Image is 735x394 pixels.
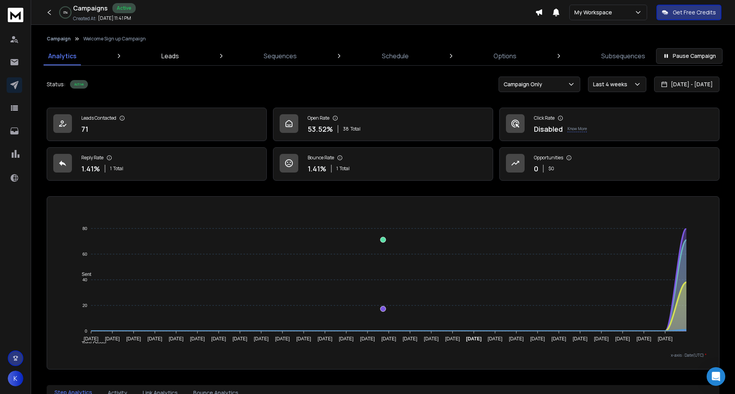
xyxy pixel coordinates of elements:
p: 53.52 % [308,124,333,134]
tspan: [DATE] [424,336,439,342]
p: Campaign Only [504,80,545,88]
a: Schedule [377,47,413,65]
div: Active [70,80,88,89]
tspan: [DATE] [637,336,651,342]
tspan: [DATE] [360,336,375,342]
p: Open Rate [308,115,329,121]
button: [DATE] - [DATE] [654,77,719,92]
tspan: [DATE] [466,336,482,342]
tspan: [DATE] [381,336,396,342]
tspan: [DATE] [254,336,269,342]
tspan: [DATE] [190,336,205,342]
p: Status: [47,80,65,88]
tspan: [DATE] [339,336,353,342]
div: Active [112,3,136,13]
p: [DATE] 11:41 PM [98,15,131,21]
p: 0 % [63,10,68,15]
p: Opportunities [534,155,563,161]
tspan: [DATE] [126,336,141,342]
tspan: [DATE] [84,336,98,342]
p: Reply Rate [81,155,103,161]
tspan: [DATE] [615,336,630,342]
p: Leads Contacted [81,115,116,121]
a: Open Rate53.52%38Total [273,108,493,141]
span: 1 [336,166,338,172]
p: Disabled [534,124,563,134]
tspan: [DATE] [211,336,226,342]
tspan: [DATE] [573,336,588,342]
tspan: [DATE] [509,336,524,342]
p: Get Free Credits [673,9,716,16]
tspan: [DATE] [169,336,184,342]
a: Analytics [44,47,81,65]
p: 1.41 % [81,163,100,174]
p: x-axis : Date(UTC) [59,352,707,358]
p: Welcome Sign up Campaign [83,36,146,42]
button: Get Free Credits [656,5,721,20]
p: Sequences [264,51,297,61]
tspan: [DATE] [233,336,247,342]
tspan: 20 [82,303,87,308]
img: logo [8,8,23,22]
span: 38 [343,126,349,132]
tspan: [DATE] [402,336,417,342]
a: Reply Rate1.41%1Total [47,147,267,181]
a: Subsequences [597,47,650,65]
a: Opportunities0$0 [499,147,719,181]
span: Total [350,126,360,132]
span: Total [113,166,123,172]
tspan: 0 [85,329,87,333]
tspan: 80 [82,226,87,231]
p: Analytics [48,51,77,61]
tspan: [DATE] [445,336,460,342]
p: 0 [534,163,538,174]
span: Total Opens [76,341,107,346]
tspan: [DATE] [275,336,290,342]
p: Created At: [73,16,96,22]
div: Open Intercom Messenger [707,367,725,386]
tspan: [DATE] [551,336,566,342]
a: Sequences [259,47,301,65]
p: Last 4 weeks [593,80,630,88]
p: 71 [81,124,88,134]
tspan: 60 [82,252,87,256]
tspan: [DATE] [530,336,545,342]
p: Leads [161,51,179,61]
a: Bounce Rate1.41%1Total [273,147,493,181]
tspan: [DATE] [296,336,311,342]
a: Click RateDisabledKnow More [499,108,719,141]
p: 1.41 % [308,163,326,174]
p: Know More [567,126,587,132]
tspan: 40 [82,277,87,282]
button: Pause Campaign [656,48,723,64]
button: K [8,371,23,386]
p: My Workspace [574,9,615,16]
tspan: [DATE] [658,336,673,342]
span: Sent [76,272,91,277]
tspan: [DATE] [105,336,120,342]
span: Total [339,166,350,172]
p: $ 0 [548,166,554,172]
a: Leads [157,47,184,65]
a: Options [489,47,521,65]
tspan: [DATE] [147,336,162,342]
span: 1 [110,166,112,172]
p: Subsequences [601,51,645,61]
tspan: [DATE] [488,336,502,342]
tspan: [DATE] [594,336,609,342]
p: Bounce Rate [308,155,334,161]
p: Options [493,51,516,61]
p: Schedule [382,51,409,61]
button: Campaign [47,36,71,42]
h1: Campaigns [73,3,108,13]
a: Leads Contacted71 [47,108,267,141]
p: Click Rate [534,115,555,121]
tspan: [DATE] [318,336,332,342]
